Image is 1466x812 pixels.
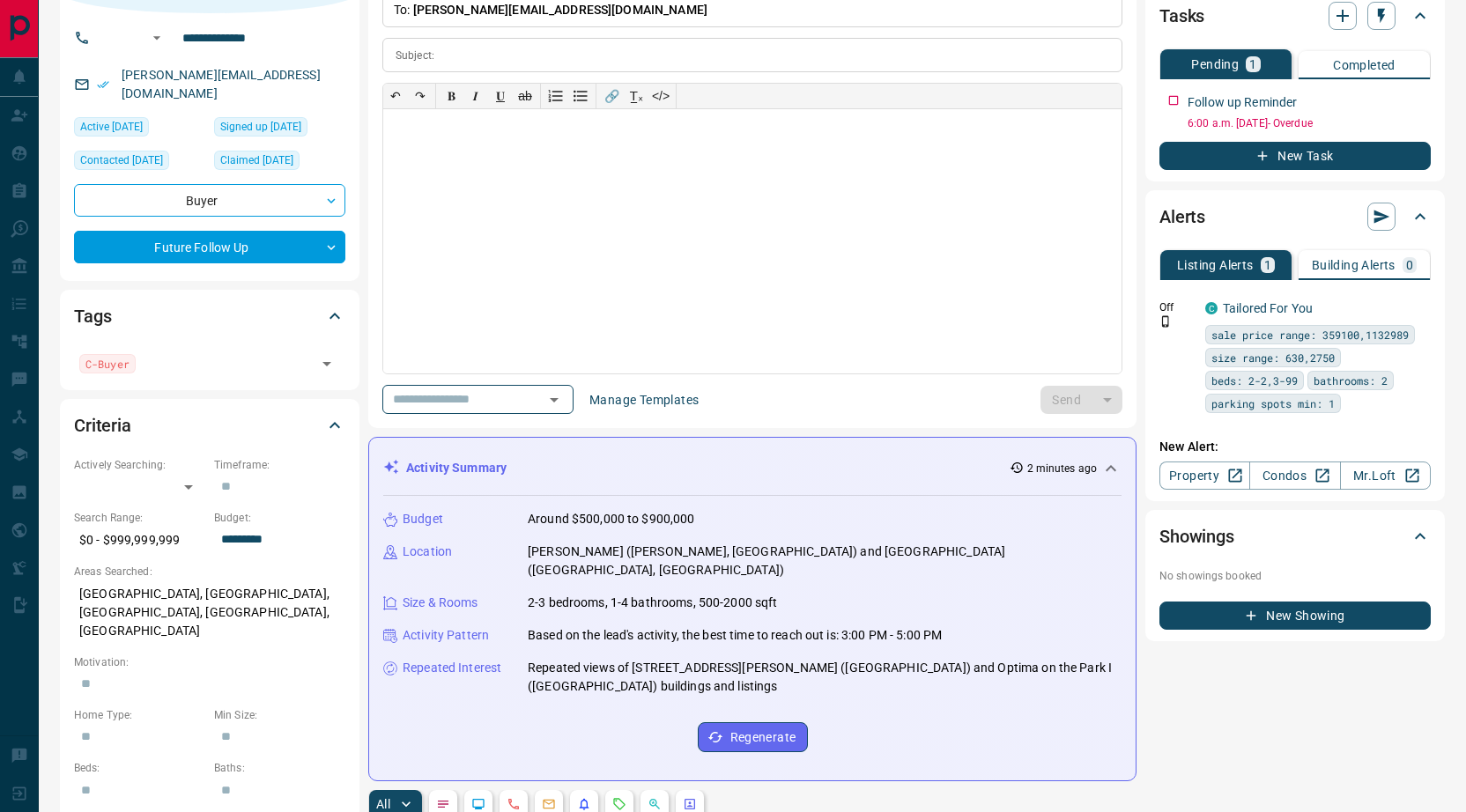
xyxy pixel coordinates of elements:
[624,84,648,108] button: T̲ₓ
[698,722,808,752] button: Regenerate
[1159,522,1234,550] h2: Showings
[528,659,1122,696] p: Repeated views of [STREET_ADDRESS][PERSON_NAME] ([GEOGRAPHIC_DATA]) and Optima on the Park I ([GE...
[568,84,593,108] button: Bullet list
[1027,461,1097,476] p: 2 minutes ago
[74,151,205,175] div: Fri Sep 26 2025
[1314,372,1388,389] span: bathrooms: 2
[214,510,345,526] p: Budget:
[74,302,111,330] h2: Tags
[383,84,408,108] button: ↶
[214,151,345,175] div: Fri Sep 26 2025
[220,151,293,169] span: Claimed [DATE]
[403,510,443,528] p: Budget
[1159,568,1431,584] p: No showings booked
[542,388,566,412] button: Open
[518,89,532,103] s: ab
[220,118,301,136] span: Signed up [DATE]
[74,654,345,670] p: Motivation:
[74,526,205,555] p: $0 - $999,999,999
[1340,461,1431,490] a: Mr.Loft
[648,84,673,108] button: </>
[74,707,205,723] p: Home Type:
[528,626,942,645] p: Based on the lead's activity, the best time to reach out is: 3:00 PM - 5:00 PM
[1211,395,1335,412] span: parking spots min: 1
[463,84,488,108] button: 𝑰
[85,355,130,373] span: C-Buyer
[214,117,345,142] div: Wed Jun 06 2018
[97,78,109,91] svg: Email Verified
[1159,602,1431,630] button: New Showing
[413,3,707,17] span: [PERSON_NAME][EMAIL_ADDRESS][DOMAIN_NAME]
[396,48,434,63] p: Subject:
[488,84,513,108] button: 𝐔
[1159,315,1172,328] svg: Push Notification Only
[74,184,345,217] div: Buyer
[1159,299,1195,315] p: Off
[1159,196,1431,238] div: Alerts
[496,89,505,103] span: 𝐔
[1211,349,1335,366] span: size range: 630,2750
[1177,259,1254,271] p: Listing Alerts
[528,594,778,612] p: 2-3 bedrooms, 1-4 bathrooms, 500-2000 sqft
[1205,302,1218,314] div: condos.ca
[80,118,143,136] span: Active [DATE]
[507,797,521,811] svg: Calls
[528,543,1122,579] p: [PERSON_NAME] ([PERSON_NAME], [GEOGRAPHIC_DATA]) and [GEOGRAPHIC_DATA] ([GEOGRAPHIC_DATA], [GEOGR...
[1159,142,1431,170] button: New Task
[74,564,345,579] p: Areas Searched:
[471,797,485,811] svg: Lead Browsing Activity
[74,760,205,776] p: Beds:
[376,798,390,810] p: All
[1040,386,1122,414] div: split button
[1312,259,1396,271] p: Building Alerts
[383,452,1122,484] div: Activity Summary2 minutes ago
[315,351,339,376] button: Open
[648,797,662,811] svg: Opportunities
[74,404,345,447] div: Criteria
[122,68,321,100] a: [PERSON_NAME][EMAIL_ADDRESS][DOMAIN_NAME]
[214,707,345,723] p: Min Size:
[1211,372,1298,389] span: beds: 2-2,3-99
[1159,438,1431,456] p: New Alert:
[1406,259,1413,271] p: 0
[74,457,205,473] p: Actively Searching:
[599,84,624,108] button: 🔗
[74,510,205,526] p: Search Range:
[513,84,537,108] button: ab
[1188,115,1431,131] p: 6:00 a.m. [DATE] - Overdue
[1159,2,1204,30] h2: Tasks
[1264,259,1271,271] p: 1
[577,797,591,811] svg: Listing Alerts
[683,797,697,811] svg: Agent Actions
[612,797,626,811] svg: Requests
[1159,461,1250,490] a: Property
[1211,326,1409,343] span: sale price range: 359100,1132989
[1191,58,1239,70] p: Pending
[74,231,345,263] div: Future Follow Up
[1333,59,1396,71] p: Completed
[146,27,167,48] button: Open
[544,84,568,108] button: Numbered list
[439,84,463,108] button: 𝐁
[74,411,131,439] h2: Criteria
[1223,301,1313,315] a: Tailored For You
[403,626,489,645] p: Activity Pattern
[80,151,163,169] span: Contacted [DATE]
[542,797,556,811] svg: Emails
[528,510,695,528] p: Around $500,000 to $900,000
[74,579,345,646] p: [GEOGRAPHIC_DATA], [GEOGRAPHIC_DATA], [GEOGRAPHIC_DATA], [GEOGRAPHIC_DATA], [GEOGRAPHIC_DATA]
[74,117,205,142] div: Sat Oct 11 2025
[214,457,345,473] p: Timeframe:
[403,594,478,612] p: Size & Rooms
[1159,203,1205,231] h2: Alerts
[403,543,452,561] p: Location
[406,459,507,477] p: Activity Summary
[403,659,501,677] p: Repeated Interest
[1249,461,1340,490] a: Condos
[579,386,709,414] button: Manage Templates
[214,760,345,776] p: Baths:
[1249,58,1256,70] p: 1
[74,295,345,337] div: Tags
[436,797,450,811] svg: Notes
[408,84,433,108] button: ↷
